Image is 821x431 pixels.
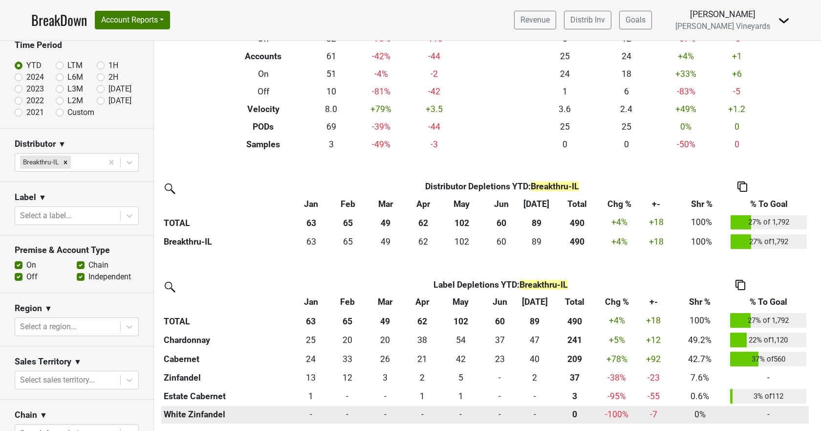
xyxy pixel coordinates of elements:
td: - [728,369,809,386]
th: Jan: activate to sort column ascending [293,195,330,213]
label: 2023 [26,83,44,95]
th: 65 [329,311,366,331]
td: +6 [715,65,759,83]
td: 0.6% [672,386,728,406]
th: Feb: activate to sort column ascending [329,294,366,311]
h3: Premise & Account Type [15,245,139,255]
td: 7.6% [672,369,728,386]
div: 65 [332,235,364,248]
th: +-: activate to sort column ascending [637,195,675,213]
div: 37 [554,371,597,384]
div: 2 [407,371,438,384]
th: 3.000 [551,386,599,406]
label: Independent [88,271,131,283]
th: 490 [553,213,601,232]
th: 63 [293,311,329,331]
td: 38 [405,330,440,350]
td: 0 [329,386,366,406]
div: - [442,408,479,421]
td: 3 [366,369,405,386]
th: Jul: activate to sort column ascending [520,195,553,213]
div: 25 [295,334,327,346]
th: Total: activate to sort column ascending [553,195,601,213]
label: Custom [67,107,94,118]
td: 0 [440,406,481,424]
div: 54 [442,334,479,346]
th: White Zinfandel [161,406,293,424]
td: +18 [635,311,672,331]
span: [PERSON_NAME] Vineyards [675,22,770,31]
th: Breakthru-IL [161,232,293,251]
th: &nbsp;: activate to sort column ascending [161,294,293,311]
div: - [295,408,327,421]
h3: Label [15,192,36,203]
td: 3 [310,136,352,153]
td: -95 % [599,386,635,406]
td: -49 % [352,136,410,153]
th: Shr %: activate to sort column ascending [672,294,728,311]
div: 3 [554,390,597,403]
th: +-: activate to sort column ascending [635,294,672,311]
th: 63 [293,213,330,232]
td: 18 [596,65,657,83]
div: 63 [295,235,327,248]
a: Goals [619,11,652,29]
th: Total: activate to sort column ascending [551,294,599,311]
th: 62 [405,311,440,331]
td: -100 % [599,406,635,424]
td: 0 % [657,118,715,136]
td: 24 [596,47,657,65]
td: 10 [310,83,352,100]
th: Mar: activate to sort column ascending [366,294,405,311]
div: 1 [407,390,438,403]
td: 21.25 [405,350,440,369]
div: 12 [331,371,363,384]
th: On [216,65,310,83]
td: 65.083 [330,232,367,251]
div: 40 [520,353,549,365]
td: 25 [534,118,596,136]
th: Label Depletions YTD : [329,276,671,294]
td: +4 % [657,47,715,65]
div: 62 [408,235,438,248]
div: 3 [368,371,402,384]
a: Distrib Inv [564,11,611,29]
td: 2 [405,369,440,386]
div: 89 [522,235,551,248]
div: 47 [520,334,549,346]
label: 2022 [26,95,44,107]
td: 100% [675,213,728,232]
td: 0 [329,406,366,424]
div: [PERSON_NAME] [675,8,770,21]
div: Breakthru-IL [20,156,60,168]
td: 0 [534,136,596,153]
th: 89 [519,311,551,331]
th: Zinfandel [161,369,293,386]
td: 62.5 [293,232,330,251]
th: 490 [551,311,599,331]
td: +78 % [599,350,635,369]
td: 20 [366,330,405,350]
td: 25 [596,118,657,136]
td: 53.917 [440,330,481,350]
div: 37 [484,334,516,346]
td: 42.417 [440,350,481,369]
label: 2021 [26,107,44,118]
td: 25 [293,330,329,350]
div: -55 [637,390,670,403]
td: -44 [410,118,459,136]
th: 60 [482,213,520,232]
label: LTM [67,60,83,71]
div: - [484,390,516,403]
td: -42 [410,83,459,100]
label: [DATE] [108,95,131,107]
span: +4% [611,217,627,227]
td: -81 % [352,83,410,100]
div: 2 [520,371,549,384]
div: - [407,408,438,421]
h3: Sales Territory [15,357,71,367]
div: 42 [442,353,479,365]
td: 100% [672,311,728,331]
td: 37 [481,330,519,350]
th: % To Goal: activate to sort column ascending [728,195,809,213]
